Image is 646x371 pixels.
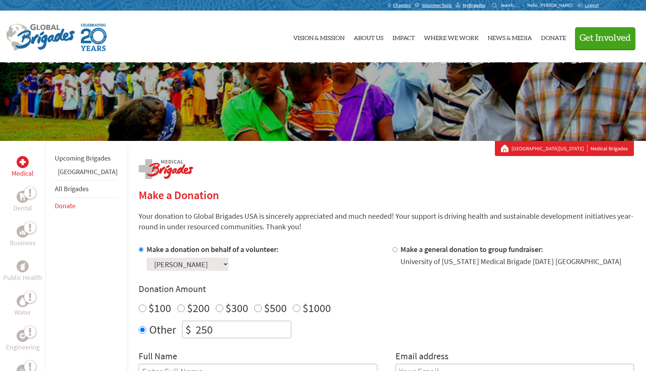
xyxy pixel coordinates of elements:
[396,350,448,364] label: Email address
[577,2,599,8] a: Logout
[139,350,177,364] label: Full Name
[424,17,479,56] a: Where We Work
[20,229,26,235] img: Business
[13,191,32,213] a: DentalDental
[527,2,577,8] p: Hello, [PERSON_NAME]!
[147,244,279,254] label: Make a donation on behalf of a volunteer:
[20,263,26,270] img: Public Health
[55,180,117,198] li: All Brigades
[182,321,194,338] div: $
[20,159,26,165] img: Medical
[393,2,411,8] span: Chapters
[501,145,628,152] div: Medical Brigades
[55,150,117,167] li: Upcoming Brigades
[354,17,383,56] a: About Us
[400,244,543,254] label: Make a general donation to group fundraiser:
[580,34,631,43] span: Get Involved
[463,2,485,8] span: MyBrigades
[55,154,111,162] a: Upcoming Brigades
[148,301,171,315] label: $100
[55,201,76,210] a: Donate
[393,17,415,56] a: Impact
[55,184,89,193] a: All Brigades
[303,301,331,315] label: $1000
[12,156,34,179] a: MedicalMedical
[13,203,32,213] p: Dental
[139,211,634,232] p: Your donation to Global Brigades USA is sincerely appreciated and much needed! Your support is dr...
[20,333,26,339] img: Engineering
[55,198,117,214] li: Donate
[194,321,291,338] input: Enter Amount
[575,27,635,49] button: Get Involved
[139,159,193,179] img: logo-medical.png
[139,283,634,295] h4: Donation Amount
[226,301,248,315] label: $300
[512,145,587,152] a: [GEOGRAPHIC_DATA][US_STATE]
[585,2,599,8] span: Logout
[488,17,532,56] a: News & Media
[501,2,522,8] input: Search...
[422,2,452,8] span: Volunteer Tools
[81,24,107,51] img: Global Brigades Celebrating 20 Years
[187,301,210,315] label: $200
[293,17,345,56] a: Vision & Mission
[12,168,34,179] p: Medical
[17,191,29,203] div: Dental
[58,167,117,176] a: [GEOGRAPHIC_DATA]
[10,238,36,248] p: Business
[17,226,29,238] div: Business
[20,297,26,305] img: Water
[20,193,26,200] img: Dental
[17,295,29,307] div: Water
[6,342,40,352] p: Engineering
[6,330,40,352] a: EngineeringEngineering
[17,260,29,272] div: Public Health
[3,260,42,283] a: Public HealthPublic Health
[6,24,75,51] img: Global Brigades Logo
[149,321,176,338] label: Other
[17,330,29,342] div: Engineering
[14,307,31,318] p: Water
[264,301,287,315] label: $500
[3,272,42,283] p: Public Health
[541,17,566,56] a: Donate
[139,188,634,202] h2: Make a Donation
[10,226,36,248] a: BusinessBusiness
[17,156,29,168] div: Medical
[14,295,31,318] a: WaterWater
[400,256,621,267] div: University of [US_STATE] Medical Brigade [DATE] [GEOGRAPHIC_DATA]
[55,167,117,180] li: Panama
